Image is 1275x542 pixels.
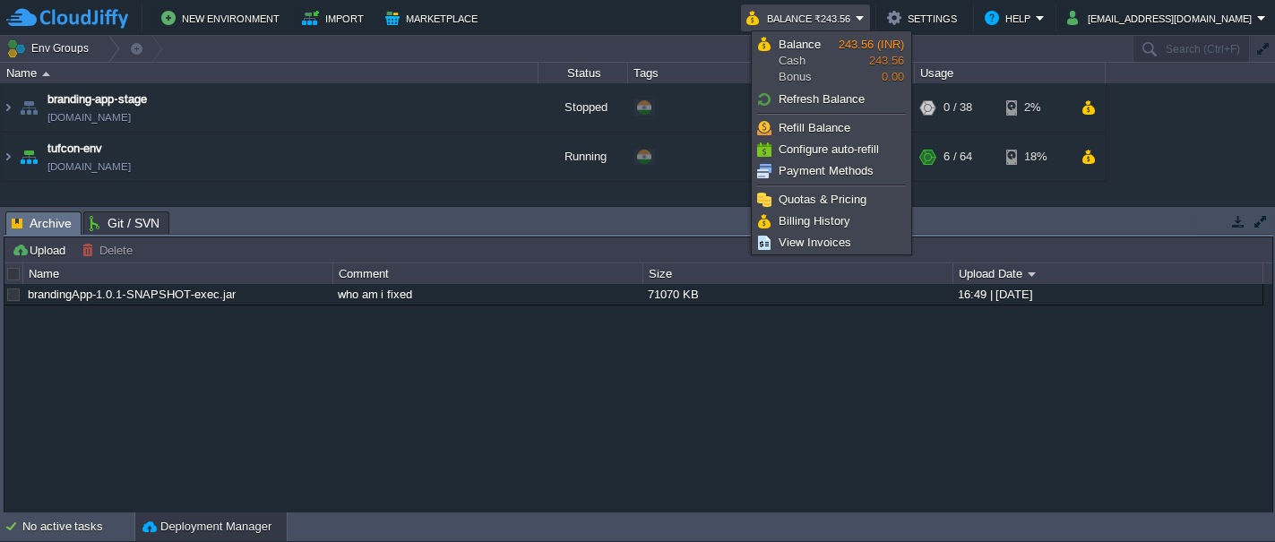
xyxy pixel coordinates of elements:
span: Quotas & Pricing [779,193,866,206]
span: Billing History [779,214,850,228]
div: Name [2,63,538,83]
div: 71070 KB [643,284,952,305]
button: Deployment Manager [142,518,271,536]
span: 243.56 (INR) [839,38,904,51]
div: Usage [916,63,1105,83]
button: Settings [887,7,962,29]
button: Help [985,7,1036,29]
span: Configure auto-refill [779,142,879,156]
button: Marketplace [385,7,483,29]
a: branding-app-stage [47,90,147,108]
div: Upload Date [954,263,1262,284]
img: AMDAwAAAACH5BAEAAAAALAAAAAABAAEAAAICRAEAOw== [1,133,15,181]
a: Billing History [754,211,909,231]
div: 0 / 38 [943,83,972,132]
div: Status [539,63,627,83]
div: 18% [1006,133,1064,181]
a: View Invoices [754,233,909,253]
a: tufcon-env [47,140,102,158]
a: Refill Balance [754,118,909,138]
div: 6 / 64 [943,133,972,181]
span: Archive [12,212,72,235]
span: 243.56 0.00 [839,38,904,83]
a: brandingApp-1.0.1-SNAPSHOT-exec.jar [28,288,236,301]
img: AMDAwAAAACH5BAEAAAAALAAAAAABAAEAAAICRAEAOw== [42,72,50,76]
span: Cash Bonus [779,37,839,85]
span: Refresh Balance [779,92,865,106]
div: Comment [334,263,642,284]
button: [EMAIL_ADDRESS][DOMAIN_NAME] [1067,7,1257,29]
a: BalanceCashBonus243.56 (INR)243.560.00 [754,34,909,88]
a: [DOMAIN_NAME] [47,108,131,126]
button: Delete [82,242,138,258]
a: Configure auto-refill [754,140,909,159]
span: Payment Methods [779,164,874,177]
a: Payment Methods [754,161,909,181]
button: Upload [12,242,71,258]
a: Quotas & Pricing [754,190,909,210]
div: Stopped [538,83,628,132]
div: 16:49 | [DATE] [953,284,1262,305]
span: Balance [779,38,821,51]
span: Refill Balance [779,121,850,134]
span: View Invoices [779,236,851,249]
img: CloudJiffy [6,7,128,30]
button: Balance ₹243.56 [746,7,856,29]
img: AMDAwAAAACH5BAEAAAAALAAAAAABAAEAAAICRAEAOw== [1,83,15,132]
div: who am i fixed [333,284,642,305]
span: Git / SVN [90,212,159,234]
button: Import [302,7,369,29]
a: [DOMAIN_NAME] [47,158,131,176]
div: 2% [1006,83,1064,132]
img: AMDAwAAAACH5BAEAAAAALAAAAAABAAEAAAICRAEAOw== [16,133,41,181]
div: Size [644,263,952,284]
div: No active tasks [22,512,134,541]
div: Running [538,133,628,181]
button: New Environment [161,7,285,29]
div: Name [24,263,332,284]
div: Tags [629,63,914,83]
a: Refresh Balance [754,90,909,109]
img: AMDAwAAAACH5BAEAAAAALAAAAAABAAEAAAICRAEAOw== [16,83,41,132]
button: Env Groups [6,36,95,61]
